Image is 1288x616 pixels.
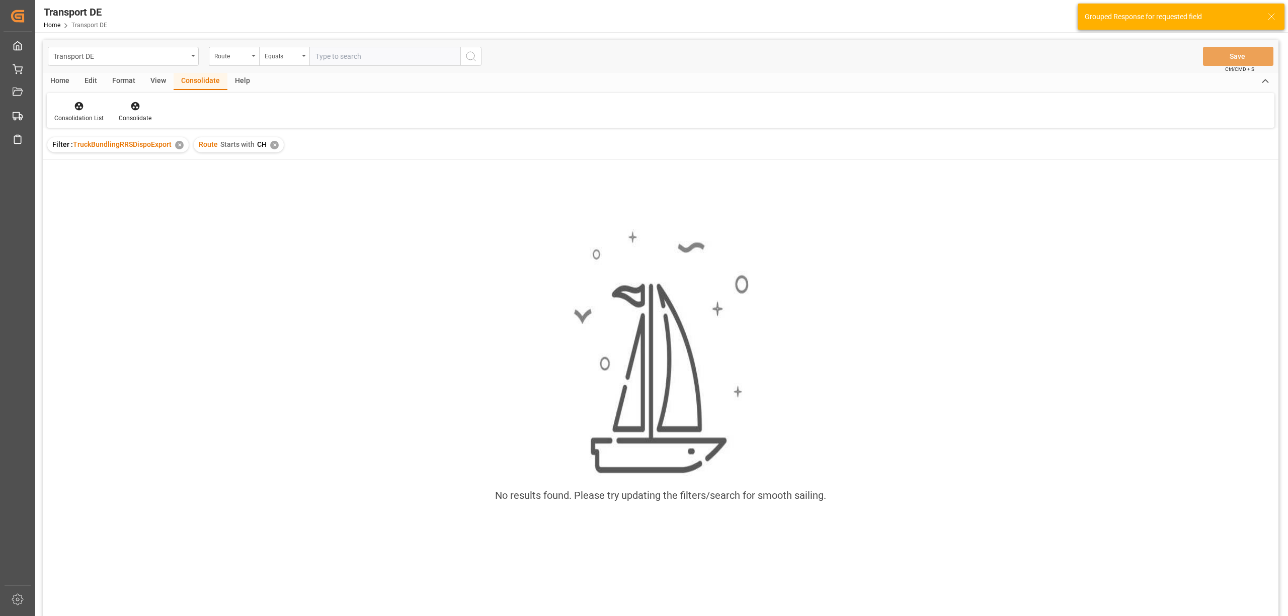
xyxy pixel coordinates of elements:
[257,140,267,148] span: CH
[495,488,826,503] div: No results found. Please try updating the filters/search for smooth sailing.
[259,47,309,66] button: open menu
[174,73,227,90] div: Consolidate
[199,140,218,148] span: Route
[227,73,258,90] div: Help
[44,5,107,20] div: Transport DE
[54,114,104,123] div: Consolidation List
[214,49,249,61] div: Route
[43,73,77,90] div: Home
[77,73,105,90] div: Edit
[175,141,184,149] div: ✕
[265,49,299,61] div: Equals
[270,141,279,149] div: ✕
[573,229,749,476] img: smooth_sailing.jpeg
[53,49,188,62] div: Transport DE
[44,22,60,29] a: Home
[209,47,259,66] button: open menu
[1225,65,1254,73] span: Ctrl/CMD + S
[143,73,174,90] div: View
[52,140,73,148] span: Filter :
[119,114,151,123] div: Consolidate
[105,73,143,90] div: Format
[1203,47,1273,66] button: Save
[460,47,481,66] button: search button
[73,140,172,148] span: TruckBundlingRRSDispoExport
[309,47,460,66] input: Type to search
[48,47,199,66] button: open menu
[1085,12,1258,22] div: Grouped Response for requested field
[220,140,255,148] span: Starts with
